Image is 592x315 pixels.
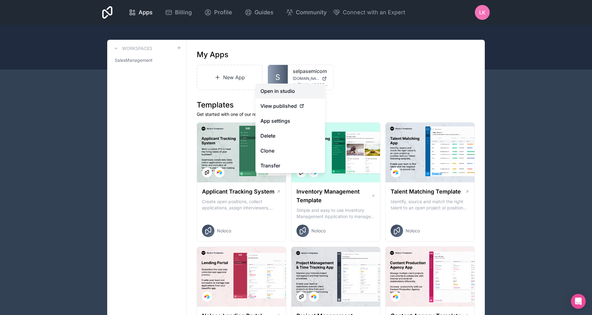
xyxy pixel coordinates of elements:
span: Billing [175,8,192,17]
span: [DOMAIN_NAME] [293,76,319,81]
a: Billing [160,6,197,19]
a: Guides [240,6,278,19]
span: Noloco [311,228,326,234]
a: Transfer [255,158,325,173]
span: Connect with an Expert [343,8,405,17]
a: App settings [255,113,325,128]
img: Airtable Logo [311,294,316,299]
p: Simple and easy to use Inventory Management Application to manage your stock, orders and Manufact... [296,207,375,220]
a: SalesManagement [112,55,181,66]
h1: Inventory Management Template [296,187,371,205]
h1: Talent Matching Template [391,187,461,196]
span: Noloco [406,228,420,234]
span: Apps [139,8,153,17]
p: Identify, source and match the right talent to an open project or position with our Talent Matchi... [391,199,470,211]
h3: Workspaces [122,45,152,52]
p: Create open positions, collect applications, assign interviewers, centralise candidate feedback a... [202,199,281,211]
img: Airtable Logo [217,170,222,175]
h1: Applicant Tracking System [202,187,274,196]
span: Guides [255,8,273,17]
span: Profile [214,8,232,17]
a: Profile [199,6,237,19]
a: selpasemicom [293,67,328,75]
p: Get started with one of our ready-made templates [197,111,475,117]
a: View published [255,98,325,113]
div: Open Intercom Messenger [571,294,586,309]
img: Airtable Logo [393,294,398,299]
span: LK [479,9,485,16]
a: Community [281,6,332,19]
a: Workspaces [112,45,152,52]
a: [DOMAIN_NAME] [293,76,328,81]
img: Airtable Logo [393,170,398,175]
a: New App [197,65,263,90]
button: Delete [255,128,325,143]
span: S [275,72,280,82]
h1: Templates [197,100,475,110]
a: S [268,65,288,90]
button: Connect with an Expert [333,8,405,17]
a: Clone [255,143,325,158]
a: Apps [124,6,158,19]
span: Noloco [217,228,231,234]
span: [EMAIL_ADDRESS][DOMAIN_NAME] [298,82,328,87]
span: SalesManagement [115,57,153,63]
a: Open in studio [255,84,325,98]
img: Airtable Logo [204,294,209,299]
span: View published [260,102,297,110]
h1: My Apps [197,50,228,60]
span: Community [296,8,327,17]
